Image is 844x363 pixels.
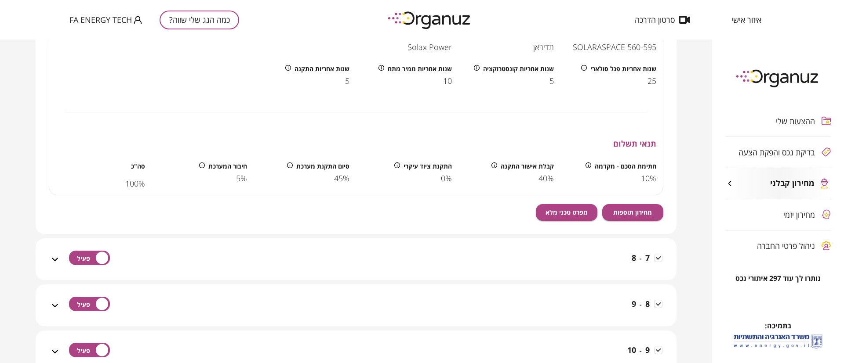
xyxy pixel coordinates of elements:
span: איזור אישי [731,15,761,24]
span: סרטון הדרכה [635,15,675,24]
span: ניהול פרטי החברה [757,241,815,250]
span: ההצעות שלי [776,117,815,126]
button: ניהול פרטי החברה [725,230,831,261]
span: בדיקת נכס והפקת הצעה [738,148,815,157]
span: התקנת ציוד עיקרי [404,162,452,170]
img: logo [382,8,478,32]
span: חתימת הסכם - מקדמה [595,162,656,170]
span: 0% [441,174,452,183]
span: 5% [236,174,247,183]
span: סיום התקנת מערכת [296,162,349,170]
span: שנות אחריות ממיר מתח [388,65,452,72]
span: - [640,300,642,309]
button: כמה הגג שלי שווה? [160,11,239,29]
span: שנות אחריות התקנה [295,65,349,72]
span: תנאי תשלום [613,138,656,149]
span: 10 [443,76,452,86]
button: בדיקת נכס והפקת הצעה [725,137,831,168]
span: 100 % [56,179,145,189]
span: 40% [538,174,554,183]
img: לוגו משרד האנרגיה [732,331,824,352]
span: שנות אחריות קונסטרוקציה [483,65,554,72]
span: מחירון תוספות [613,208,652,216]
span: 5 [549,76,554,86]
span: 9 [632,298,636,309]
button: סרטון הדרכה [622,15,703,24]
span: 10% [641,174,656,183]
span: 8 [645,298,650,309]
span: - [640,254,642,262]
span: 5 [345,76,349,86]
span: קבלת אישור התקנה [501,162,554,170]
button: מחירון תוספות [602,204,664,221]
span: FA ENERGY TECH [69,15,132,24]
span: - [640,346,642,355]
span: Solax Power [407,43,452,52]
span: SOLARASPACE 560-595 [573,43,656,52]
div: 8-9 [49,284,663,326]
span: 7 [645,252,650,263]
span: 8 [632,252,636,263]
button: FA ENERGY TECH [69,14,142,25]
span: 10 [627,345,636,355]
span: שנות אחריות פנל סולארי [590,65,656,72]
img: logo [730,66,826,90]
span: תדיראן [533,43,554,52]
span: 9 [645,345,650,355]
span: בתמיכה: [765,321,791,331]
span: 25 [648,76,656,86]
button: מפרט טכני מלא [536,204,597,221]
span: מחירון קבלני [770,179,814,188]
span: חיבור המערכת [208,162,247,170]
span: מפרט טכני מלא [546,208,588,216]
span: 45% [334,174,349,183]
button: מחירון קבלני [725,168,831,199]
button: ההצעות שלי [725,106,831,137]
span: סה"כ [56,162,145,170]
span: נותרו לך עוד 297 איתורי נכס [735,274,821,283]
div: 7-8 [49,238,663,280]
button: איזור אישי [718,15,775,24]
